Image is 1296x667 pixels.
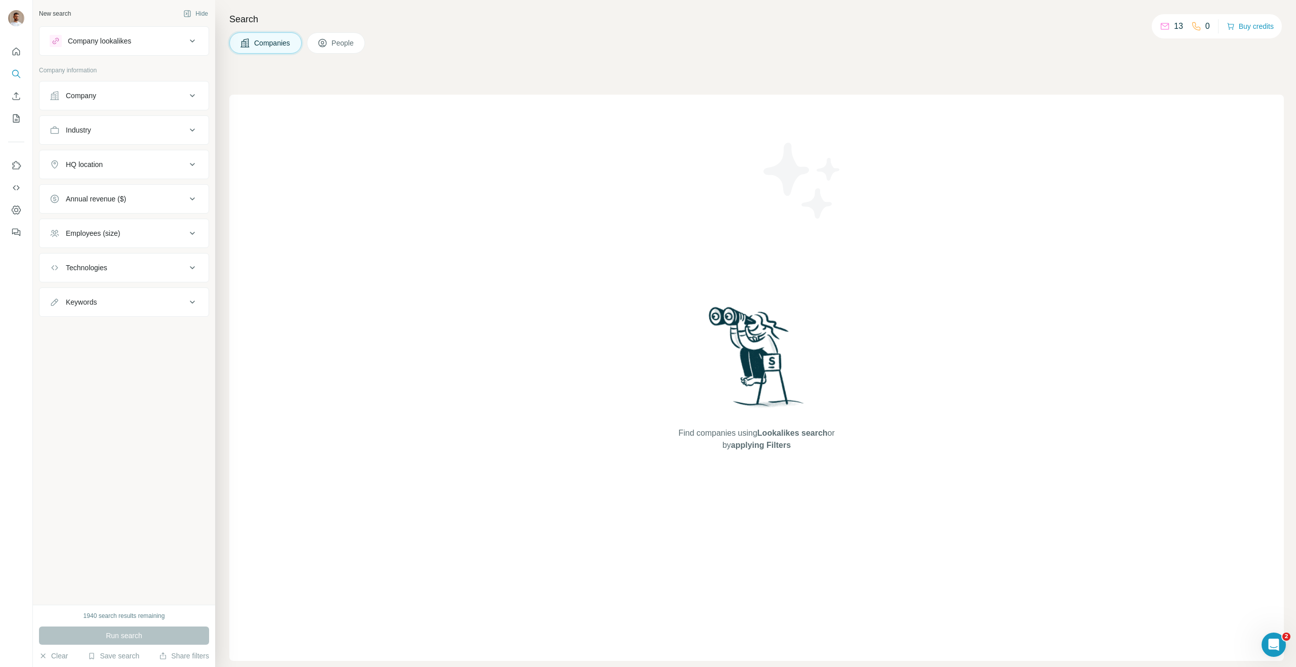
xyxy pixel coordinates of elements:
button: Buy credits [1227,19,1274,33]
img: Surfe Illustration - Woman searching with binoculars [704,304,809,417]
h4: Search [229,12,1284,26]
button: Save search [88,651,139,661]
button: Feedback [8,223,24,241]
button: Clear [39,651,68,661]
button: Industry [39,118,209,142]
span: Lookalikes search [757,429,828,437]
div: HQ location [66,159,103,170]
button: Company [39,84,209,108]
button: HQ location [39,152,209,177]
button: Annual revenue ($) [39,187,209,211]
button: My lists [8,109,24,128]
span: People [332,38,355,48]
div: Keywords [66,297,97,307]
button: Share filters [159,651,209,661]
div: New search [39,9,71,18]
span: applying Filters [731,441,791,449]
button: Dashboard [8,201,24,219]
button: Use Surfe API [8,179,24,197]
p: 13 [1174,20,1183,32]
span: 2 [1282,633,1290,641]
div: Upgrade plan for full access to Surfe [455,2,598,24]
div: Company [66,91,96,101]
button: Company lookalikes [39,29,209,53]
p: 0 [1205,20,1210,32]
div: 1940 search results remaining [84,611,165,620]
iframe: Intercom live chat [1262,633,1286,657]
div: Industry [66,125,91,135]
p: Company information [39,66,209,75]
button: Keywords [39,290,209,314]
button: Technologies [39,256,209,280]
img: Surfe Illustration - Stars [757,135,848,226]
button: Employees (size) [39,221,209,245]
button: Enrich CSV [8,87,24,105]
img: Avatar [8,10,24,26]
button: Hide [176,6,215,21]
div: Company lookalikes [68,36,131,46]
div: Annual revenue ($) [66,194,126,204]
button: Quick start [8,43,24,61]
div: Technologies [66,263,107,273]
span: Companies [254,38,291,48]
div: Employees (size) [66,228,120,238]
button: Use Surfe on LinkedIn [8,156,24,175]
span: Find companies using or by [675,427,837,451]
button: Search [8,65,24,83]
